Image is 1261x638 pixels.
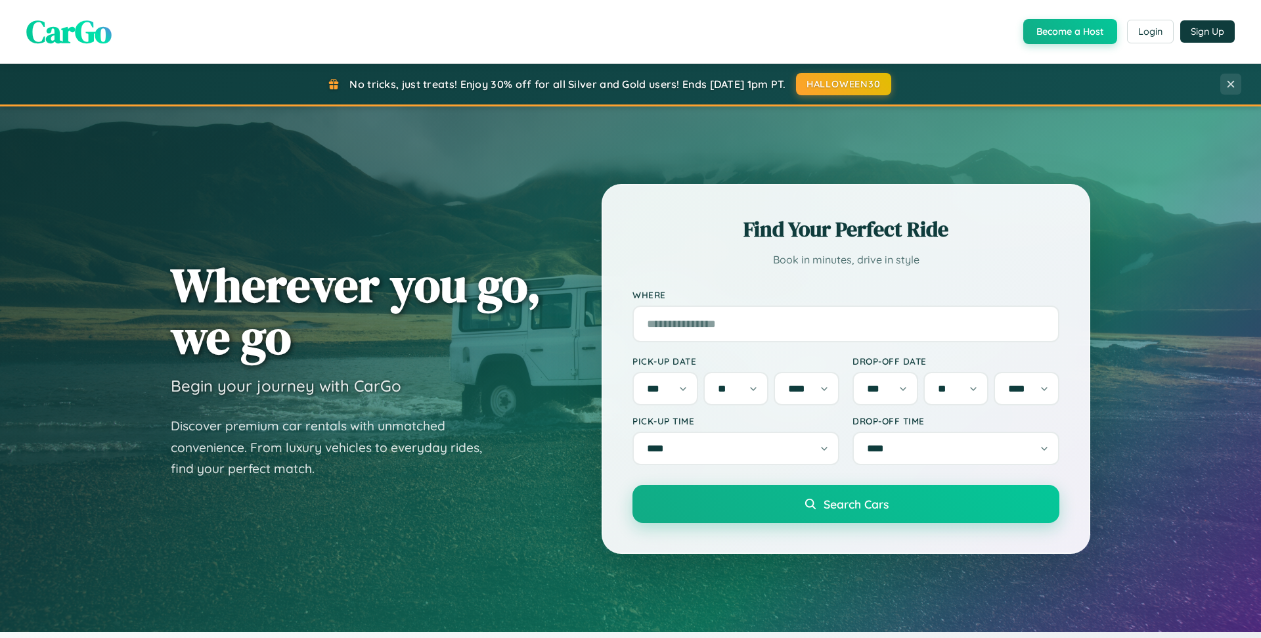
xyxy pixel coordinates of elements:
[1127,20,1174,43] button: Login
[632,485,1059,523] button: Search Cars
[349,78,785,91] span: No tricks, just treats! Enjoy 30% off for all Silver and Gold users! Ends [DATE] 1pm PT.
[852,415,1059,426] label: Drop-off Time
[632,215,1059,244] h2: Find Your Perfect Ride
[171,259,541,363] h1: Wherever you go, we go
[852,355,1059,367] label: Drop-off Date
[632,415,839,426] label: Pick-up Time
[632,289,1059,300] label: Where
[796,73,891,95] button: HALLOWEEN30
[632,355,839,367] label: Pick-up Date
[1180,20,1235,43] button: Sign Up
[171,415,499,480] p: Discover premium car rentals with unmatched convenience. From luxury vehicles to everyday rides, ...
[1023,19,1117,44] button: Become a Host
[171,376,401,396] h3: Begin your journey with CarGo
[26,10,112,53] span: CarGo
[632,250,1059,269] p: Book in minutes, drive in style
[824,497,889,511] span: Search Cars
